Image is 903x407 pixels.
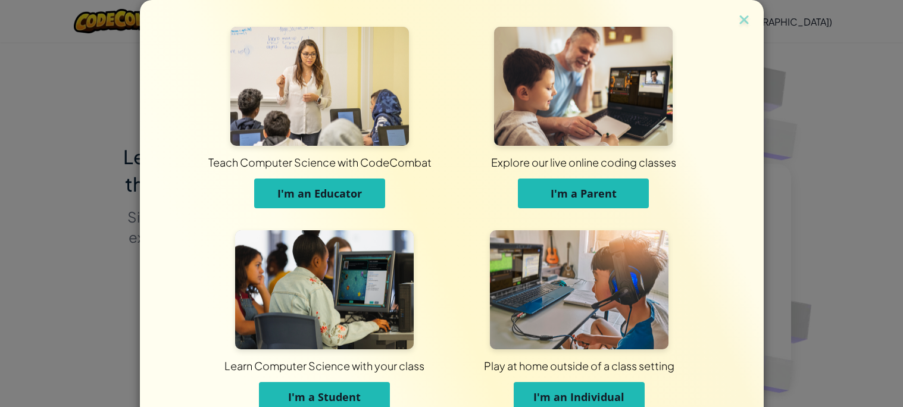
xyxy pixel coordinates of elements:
[736,12,752,30] img: close icon
[494,27,673,146] img: For Parents
[518,179,649,208] button: I'm a Parent
[277,155,890,170] div: Explore our live online coding classes
[286,358,872,373] div: Play at home outside of a class setting
[235,230,414,349] img: For Students
[490,230,668,349] img: For Individuals
[551,186,617,201] span: I'm a Parent
[230,27,409,146] img: For Educators
[533,390,624,404] span: I'm an Individual
[288,390,361,404] span: I'm a Student
[277,186,362,201] span: I'm an Educator
[254,179,385,208] button: I'm an Educator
